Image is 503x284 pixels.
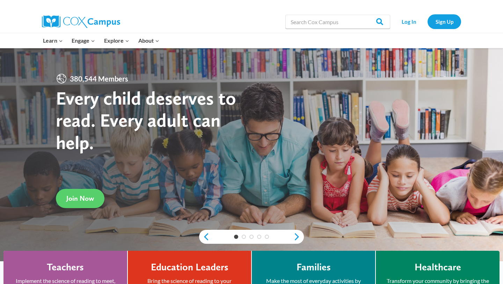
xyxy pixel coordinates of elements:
div: content slider buttons [199,230,304,244]
a: Log In [394,14,424,29]
h4: Families [297,261,331,273]
a: previous [199,233,210,241]
span: Engage [72,36,95,45]
a: 2 [242,235,246,239]
a: Join Now [56,189,104,208]
a: next [293,233,304,241]
img: Cox Campus [42,15,120,28]
nav: Primary Navigation [38,33,163,48]
nav: Secondary Navigation [394,14,461,29]
span: Learn [43,36,63,45]
h4: Teachers [47,261,84,273]
h4: Healthcare [415,261,461,273]
a: 1 [234,235,238,239]
h4: Education Leaders [151,261,228,273]
strong: Every child deserves to read. Every adult can help. [56,87,236,154]
a: Sign Up [428,14,461,29]
input: Search Cox Campus [285,15,390,29]
span: About [138,36,159,45]
span: Join Now [66,194,94,203]
a: 4 [257,235,261,239]
span: Explore [104,36,129,45]
a: 3 [249,235,254,239]
a: 5 [265,235,269,239]
span: 380,544 Members [67,73,131,84]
